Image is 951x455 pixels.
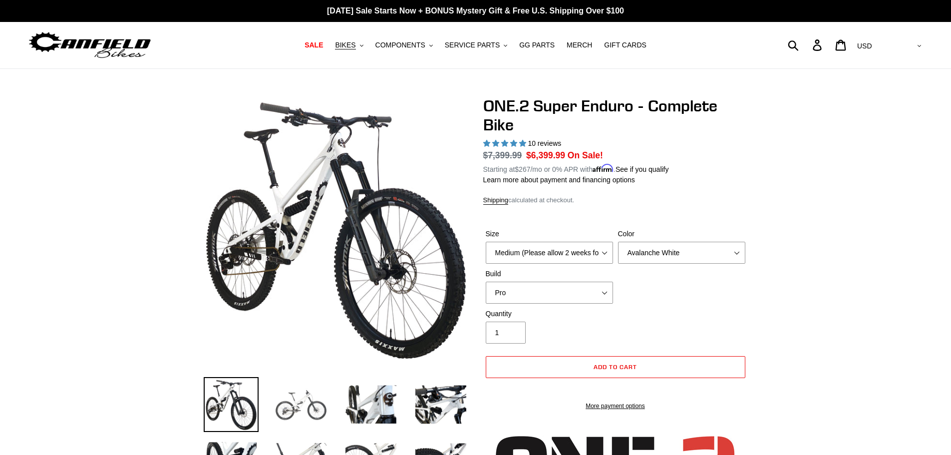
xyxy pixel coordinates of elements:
[483,176,635,184] a: Learn more about payment and financing options
[519,41,555,49] span: GG PARTS
[483,96,748,135] h1: ONE.2 Super Enduro - Complete Bike
[616,165,669,173] a: See if you qualify - Learn more about Affirm Financing (opens in modal)
[528,139,561,147] span: 10 reviews
[27,29,152,61] img: Canfield Bikes
[483,195,748,205] div: calculated at checkout.
[515,165,530,173] span: $267
[486,356,745,378] button: Add to cart
[483,196,509,205] a: Shipping
[305,41,323,49] span: SALE
[375,41,425,49] span: COMPONENTS
[793,34,819,56] input: Search
[567,41,592,49] span: MERCH
[330,38,368,52] button: BIKES
[440,38,512,52] button: SERVICE PARTS
[300,38,328,52] a: SALE
[526,150,565,160] span: $6,399.99
[562,38,597,52] a: MERCH
[486,229,613,239] label: Size
[413,377,468,432] img: Load image into Gallery viewer, ONE.2 Super Enduro - Complete Bike
[618,229,745,239] label: Color
[599,38,651,52] a: GIFT CARDS
[445,41,500,49] span: SERVICE PARTS
[483,150,522,160] s: $7,399.99
[483,162,669,175] p: Starting at /mo or 0% APR with .
[204,377,259,432] img: Load image into Gallery viewer, ONE.2 Super Enduro - Complete Bike
[274,377,328,432] img: Load image into Gallery viewer, ONE.2 Super Enduro - Complete Bike
[486,269,613,279] label: Build
[486,309,613,319] label: Quantity
[486,402,745,411] a: More payment options
[593,164,614,172] span: Affirm
[343,377,398,432] img: Load image into Gallery viewer, ONE.2 Super Enduro - Complete Bike
[335,41,355,49] span: BIKES
[568,149,603,162] span: On Sale!
[604,41,646,49] span: GIFT CARDS
[483,139,528,147] span: 5.00 stars
[370,38,438,52] button: COMPONENTS
[514,38,560,52] a: GG PARTS
[594,363,637,371] span: Add to cart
